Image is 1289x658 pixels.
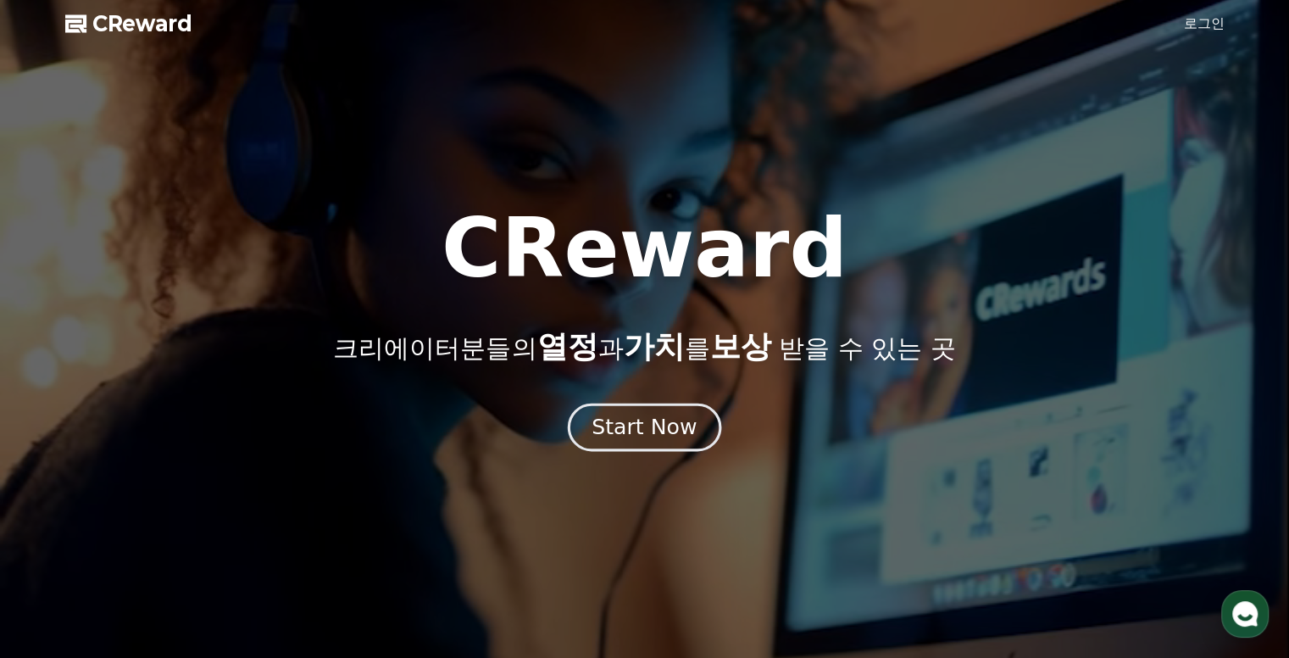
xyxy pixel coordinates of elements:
span: 설정 [262,543,282,556]
a: CReward [65,10,192,37]
span: 대화 [155,544,175,557]
button: Start Now [568,404,721,452]
a: 대화 [112,517,219,560]
span: 홈 [53,543,64,556]
a: 홈 [5,517,112,560]
a: 로그인 [1184,14,1225,34]
span: CReward [92,10,192,37]
p: 크리에이터분들의 과 를 받을 수 있는 곳 [333,330,955,364]
div: Start Now [592,413,697,442]
span: 가치 [623,329,684,364]
h1: CReward [442,208,847,289]
a: Start Now [571,421,718,438]
span: 열정 [536,329,597,364]
a: 설정 [219,517,325,560]
span: 보상 [709,329,770,364]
